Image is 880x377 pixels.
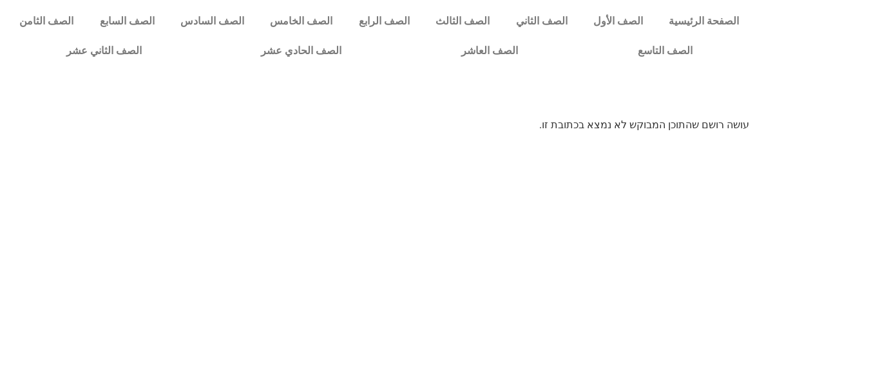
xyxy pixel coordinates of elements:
a: الصف الحادي عشر [202,36,402,66]
a: الصفحة الرئيسية [656,6,752,36]
a: الصف السابع [86,6,167,36]
a: الصف الثامن [6,6,86,36]
a: الصف السادس [167,6,257,36]
a: الصف التاسع [578,36,752,66]
a: الصف الأول [580,6,656,36]
a: الصف الثاني [502,6,580,36]
a: الصف الرابع [346,6,423,36]
a: الصف الثالث [423,6,502,36]
a: الصف العاشر [401,36,578,66]
p: עושה רושם שהתוכן המבוקש לא נמצא בכתובת זו. [131,117,749,133]
a: الصف الثاني عشر [6,36,202,66]
a: الصف الخامس [257,6,345,36]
